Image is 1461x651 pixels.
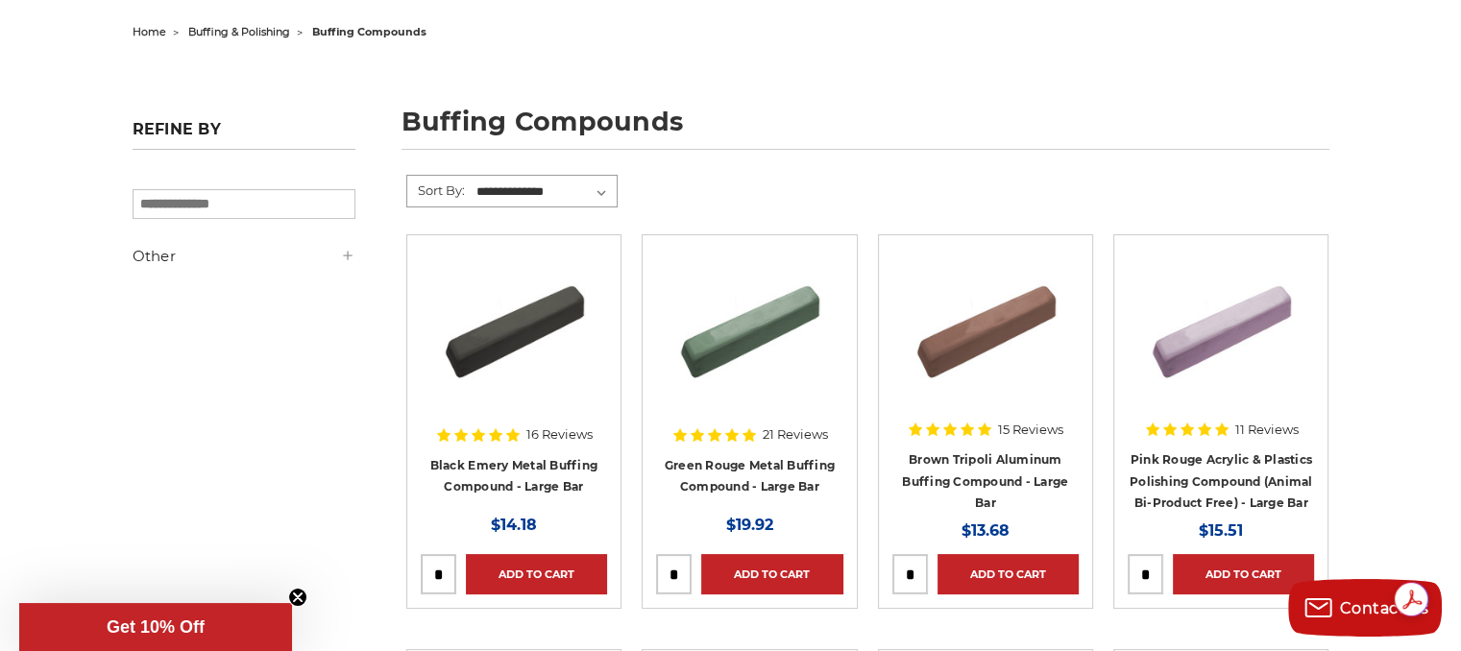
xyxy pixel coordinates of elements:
[892,249,1079,435] a: Brown Tripoli Aluminum Buffing Compound
[526,428,593,441] span: 16 Reviews
[421,249,607,435] a: Black Stainless Steel Buffing Compound
[402,108,1329,150] h1: buffing compounds
[998,423,1063,436] span: 15 Reviews
[19,603,292,651] div: Get 10% OffClose teaser
[1173,554,1314,594] a: Add to Cart
[107,617,205,637] span: Get 10% Off
[133,120,355,150] h5: Refine by
[1144,249,1298,402] img: Pink Plastic Polishing Compound
[437,249,591,402] img: Black Stainless Steel Buffing Compound
[726,516,773,534] span: $19.92
[407,176,465,205] label: Sort By:
[1128,249,1314,435] a: Pink Plastic Polishing Compound
[448,306,580,345] a: Quick view
[1340,599,1429,617] span: Contact us
[288,588,307,607] button: Close teaser
[466,554,607,594] a: Add to Cart
[909,249,1062,402] img: Brown Tripoli Aluminum Buffing Compound
[1155,306,1287,345] a: Quick view
[701,554,842,594] a: Add to Cart
[1130,452,1313,510] a: Pink Rouge Acrylic & Plastics Polishing Compound (Animal Bi-Product Free) - Large Bar
[1235,423,1299,436] span: 11 Reviews
[312,25,426,38] span: buffing compounds
[763,428,828,441] span: 21 Reviews
[937,554,1079,594] a: Add to Cart
[919,306,1052,345] a: Quick view
[188,25,290,38] a: buffing & polishing
[962,521,1010,540] span: $13.68
[133,25,166,38] a: home
[672,249,826,402] img: Green Rouge Aluminum Buffing Compound
[665,458,835,494] a: Green Rouge Metal Buffing Compound - Large Bar
[683,306,816,345] a: Quick view
[430,458,597,494] a: Black Emery Metal Buffing Compound - Large Bar
[656,249,842,435] a: Green Rouge Aluminum Buffing Compound
[902,452,1068,510] a: Brown Tripoli Aluminum Buffing Compound - Large Bar
[1199,521,1243,540] span: $15.51
[474,178,617,206] select: Sort By:
[491,516,537,534] span: $14.18
[133,245,355,268] h5: Other
[1288,579,1442,637] button: Contact us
